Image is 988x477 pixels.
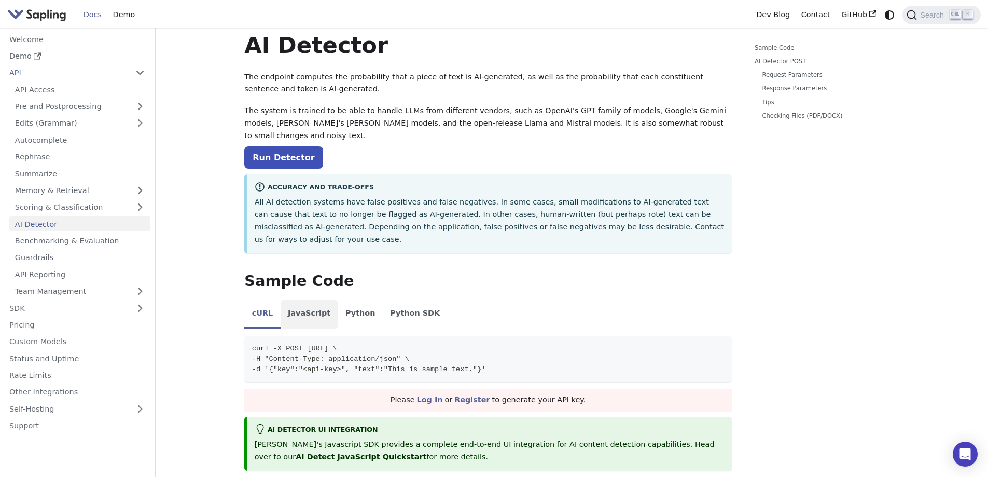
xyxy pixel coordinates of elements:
a: Demo [4,49,150,64]
a: API [4,65,130,80]
a: Sample Code [755,43,895,53]
button: Expand sidebar category 'SDK' [130,301,150,316]
p: [PERSON_NAME]'s Javascript SDK provides a complete end-to-end UI integration for AI content detec... [255,439,725,464]
p: The system is trained to be able to handle LLMs from different vendors, such as OpenAI's GPT fami... [244,105,732,142]
li: cURL [244,300,280,329]
a: API Access [9,82,150,97]
span: curl -X POST [URL] \ [252,345,337,352]
a: Register [454,396,490,404]
a: SDK [4,301,130,316]
div: AI Detector UI integration [255,424,725,437]
div: Accuracy and Trade-offs [255,182,725,194]
a: Autocomplete [9,132,150,147]
a: GitHub [836,7,882,23]
div: Open Intercom Messenger [953,442,978,467]
a: Demo [107,7,141,23]
a: Run Detector [244,146,323,169]
span: Search [917,11,950,19]
div: Please or to generate your API key. [244,389,732,412]
h1: AI Detector [244,31,732,59]
li: Python SDK [383,300,448,329]
a: Benchmarking & Evaluation [9,234,150,249]
button: Collapse sidebar category 'API' [130,65,150,80]
a: Checking Files (PDF/DOCX) [762,111,892,121]
a: AI Detector [9,216,150,231]
a: Log In [417,396,443,404]
a: AI Detect JavaScript Quickstart [296,453,426,461]
button: Switch between dark and light mode (currently system mode) [882,7,897,22]
a: AI Detector POST [755,57,895,66]
span: -H "Content-Type: application/json" \ [252,355,409,363]
a: Edits (Grammar) [9,116,150,131]
a: Welcome [4,32,150,47]
button: Search (Ctrl+K) [902,6,980,24]
a: Self-Hosting [4,401,150,416]
p: The endpoint computes the probability that a piece of text is AI-generated, as well as the probab... [244,71,732,96]
p: All AI detection systems have false positives and false negatives. In some cases, small modificat... [255,196,725,246]
a: Support [4,418,150,433]
li: JavaScript [281,300,338,329]
a: API Reporting [9,267,150,282]
a: Team Management [9,284,150,299]
li: Python [338,300,383,329]
a: Custom Models [4,334,150,349]
a: Memory & Retrieval [9,183,150,198]
a: Response Parameters [762,84,892,93]
a: Contact [796,7,836,23]
a: Status and Uptime [4,351,150,366]
kbd: K [963,10,973,19]
a: Rate Limits [4,368,150,383]
a: Scoring & Classification [9,200,150,215]
h2: Sample Code [244,272,732,291]
a: Tips [762,98,892,107]
a: Dev Blog [750,7,795,23]
a: Request Parameters [762,70,892,80]
a: Guardrails [9,250,150,265]
a: Pricing [4,318,150,333]
span: -d '{"key":"<api-key>", "text":"This is sample text."}' [252,365,486,373]
a: Docs [78,7,107,23]
a: Rephrase [9,149,150,165]
img: Sapling.ai [7,7,66,22]
a: Other Integrations [4,385,150,400]
a: Summarize [9,166,150,181]
a: Pre and Postprocessing [9,99,150,114]
a: Sapling.ai [7,7,70,22]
